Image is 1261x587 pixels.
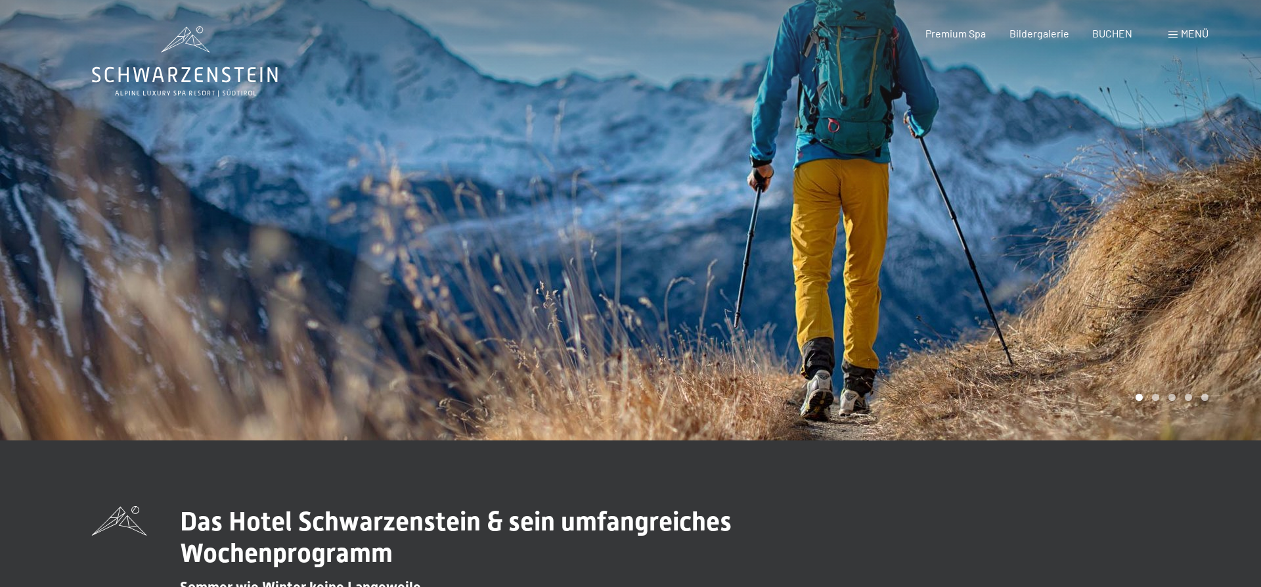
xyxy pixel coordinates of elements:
[1168,394,1176,401] div: Carousel Page 3
[925,27,986,39] a: Premium Spa
[1152,394,1159,401] div: Carousel Page 2
[1181,27,1208,39] span: Menü
[1185,394,1192,401] div: Carousel Page 4
[180,506,732,569] span: Das Hotel Schwarzenstein & sein umfangreiches Wochenprogramm
[1201,394,1208,401] div: Carousel Page 5
[1092,27,1132,39] a: BUCHEN
[1136,394,1143,401] div: Carousel Page 1 (Current Slide)
[1131,394,1208,401] div: Carousel Pagination
[1009,27,1069,39] a: Bildergalerie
